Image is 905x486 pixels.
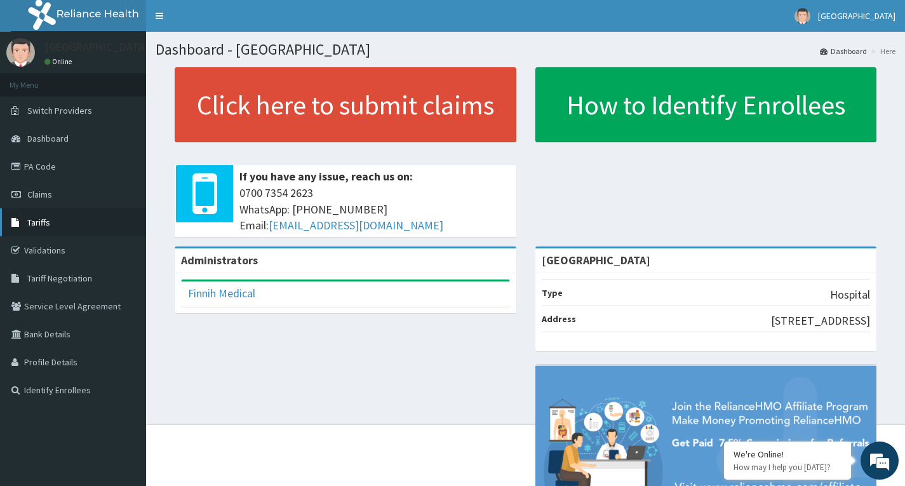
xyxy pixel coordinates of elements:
a: [EMAIL_ADDRESS][DOMAIN_NAME] [269,218,443,233]
h1: Dashboard - [GEOGRAPHIC_DATA] [156,41,895,58]
span: Claims [27,189,52,200]
img: User Image [794,8,810,24]
textarea: Type your message and hit 'Enter' [6,347,242,391]
span: We're online! [74,160,175,288]
div: Chat with us now [66,71,213,88]
p: How may I help you today? [734,462,841,473]
strong: [GEOGRAPHIC_DATA] [542,253,650,267]
span: 0700 7354 2623 WhatsApp: [PHONE_NUMBER] Email: [239,185,510,234]
p: Hospital [830,287,870,303]
span: Switch Providers [27,105,92,116]
b: Administrators [181,253,258,267]
a: Online [44,57,75,66]
span: [GEOGRAPHIC_DATA] [818,10,895,22]
img: d_794563401_company_1708531726252_794563401 [23,64,51,95]
div: We're Online! [734,449,841,460]
a: Dashboard [820,46,867,57]
span: Tariff Negotiation [27,273,92,284]
a: Finnih Medical [188,286,255,300]
p: [STREET_ADDRESS] [771,313,870,329]
li: Here [868,46,895,57]
p: [GEOGRAPHIC_DATA] [44,41,149,53]
b: Address [542,313,576,325]
span: Tariffs [27,217,50,228]
b: Type [542,287,563,299]
div: Minimize live chat window [208,6,239,37]
img: User Image [6,38,35,67]
span: Dashboard [27,133,69,144]
a: Click here to submit claims [175,67,516,142]
a: How to Identify Enrollees [535,67,877,142]
b: If you have any issue, reach us on: [239,169,413,184]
